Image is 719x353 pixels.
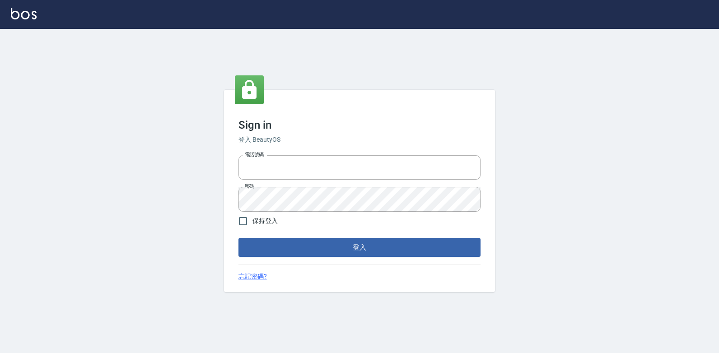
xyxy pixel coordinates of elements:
[238,272,267,281] a: 忘記密碼?
[252,216,278,226] span: 保持登入
[238,238,481,257] button: 登入
[11,8,37,19] img: Logo
[245,183,254,190] label: 密碼
[238,119,481,131] h3: Sign in
[245,151,264,158] label: 電話號碼
[238,135,481,144] h6: 登入 BeautyOS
